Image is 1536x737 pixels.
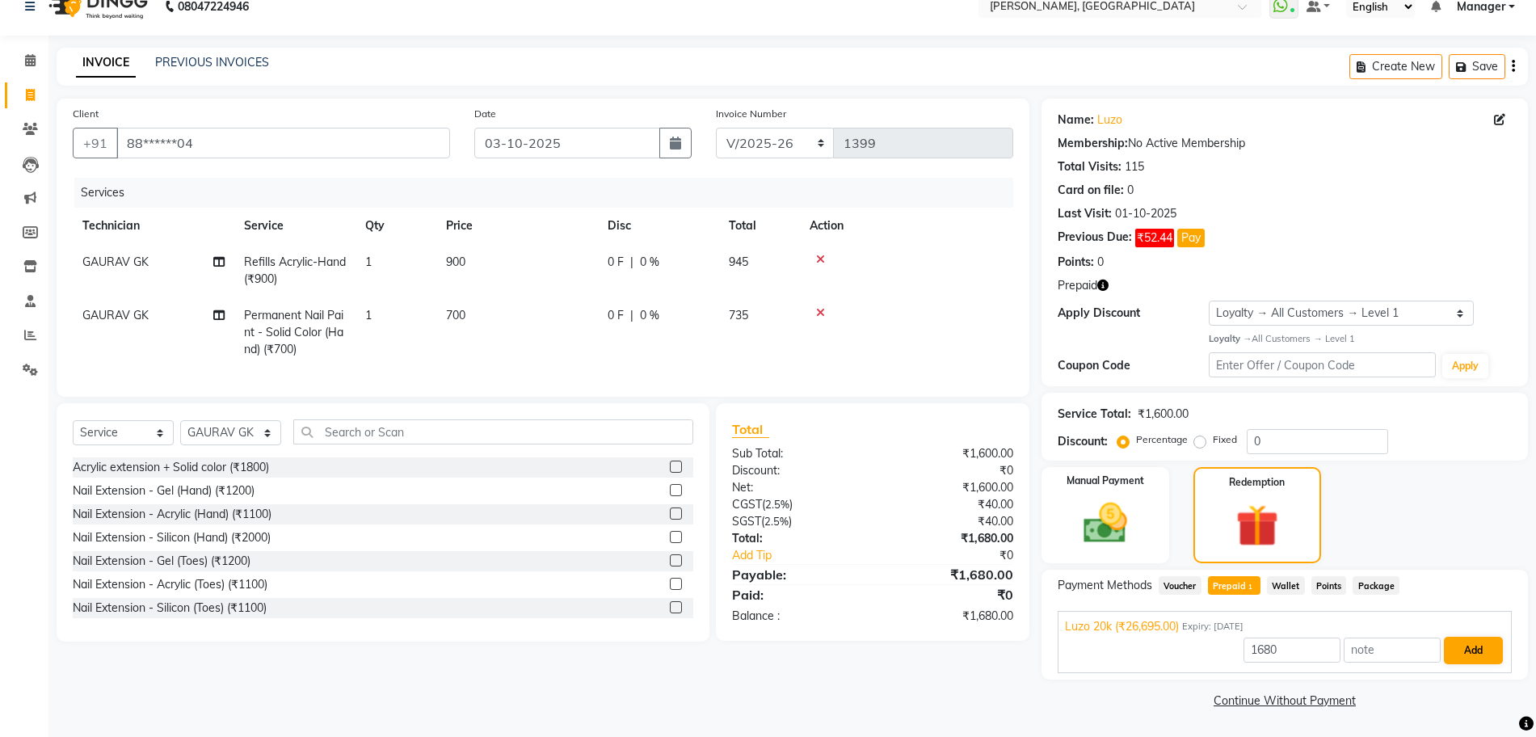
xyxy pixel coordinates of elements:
[1058,277,1097,294] span: Prepaid
[720,513,873,530] div: ( )
[720,445,873,462] div: Sub Total:
[719,208,800,244] th: Total
[873,513,1025,530] div: ₹40.00
[1058,577,1152,594] span: Payment Methods
[1058,182,1124,199] div: Card on file:
[1127,182,1134,199] div: 0
[74,178,1025,208] div: Services
[155,55,269,69] a: PREVIOUS INVOICES
[640,307,659,324] span: 0 %
[73,208,234,244] th: Technician
[73,107,99,121] label: Client
[1344,638,1441,663] input: note
[1209,352,1436,377] input: Enter Offer / Coupon Code
[356,208,436,244] th: Qty
[873,530,1025,547] div: ₹1,680.00
[1209,333,1252,344] strong: Loyalty →
[1213,432,1237,447] label: Fixed
[640,254,659,271] span: 0 %
[73,529,271,546] div: Nail Extension - Silicon (Hand) (₹2000)
[1097,254,1104,271] div: 0
[1058,135,1512,152] div: No Active Membership
[732,497,762,512] span: CGST
[73,553,250,570] div: Nail Extension - Gel (Toes) (₹1200)
[873,462,1025,479] div: ₹0
[82,308,149,322] span: GAURAV GK
[1267,576,1305,595] span: Wallet
[720,479,873,496] div: Net:
[1353,576,1399,595] span: Package
[873,479,1025,496] div: ₹1,600.00
[720,530,873,547] div: Total:
[1058,406,1131,423] div: Service Total:
[365,255,372,269] span: 1
[732,421,769,438] span: Total
[73,482,255,499] div: Nail Extension - Gel (Hand) (₹1200)
[720,608,873,625] div: Balance :
[76,48,136,78] a: INVOICE
[1442,354,1488,378] button: Apply
[764,515,789,528] span: 2.5%
[608,254,624,271] span: 0 F
[898,547,1025,564] div: ₹0
[1058,135,1128,152] div: Membership:
[873,496,1025,513] div: ₹40.00
[720,496,873,513] div: ( )
[1246,583,1255,592] span: 1
[474,107,496,121] label: Date
[1067,474,1144,488] label: Manual Payment
[365,308,372,322] span: 1
[800,208,1013,244] th: Action
[720,585,873,604] div: Paid:
[1444,637,1503,664] button: Add
[720,565,873,584] div: Payable:
[1138,406,1189,423] div: ₹1,600.00
[873,608,1025,625] div: ₹1,680.00
[1070,498,1141,549] img: _cash.svg
[244,308,343,356] span: Permanent Nail Paint - Solid Color (Hand) (₹700)
[765,498,789,511] span: 2.5%
[1222,499,1291,552] img: _gift.svg
[1208,576,1260,595] span: Prepaid
[1058,357,1209,374] div: Coupon Code
[1058,229,1132,247] div: Previous Due:
[1229,475,1285,490] label: Redemption
[732,514,761,529] span: SGST
[1058,205,1112,222] div: Last Visit:
[720,462,873,479] div: Discount:
[1058,305,1209,322] div: Apply Discount
[716,107,786,121] label: Invoice Number
[598,208,719,244] th: Disc
[293,419,693,444] input: Search or Scan
[873,445,1025,462] div: ₹1,600.00
[73,576,267,593] div: Nail Extension - Acrylic (Toes) (₹1100)
[720,547,898,564] a: Add Tip
[1177,229,1205,247] button: Pay
[729,308,748,322] span: 735
[1058,158,1121,175] div: Total Visits:
[1449,54,1505,79] button: Save
[244,255,346,286] span: Refills Acrylic-Hand (₹900)
[1159,576,1201,595] span: Voucher
[1097,112,1122,128] a: Luzo
[1058,254,1094,271] div: Points:
[630,254,633,271] span: |
[116,128,450,158] input: Search by Name/Mobile/Email/Code
[630,307,633,324] span: |
[1244,638,1340,663] input: Amount
[73,600,267,617] div: Nail Extension - Silicon (Toes) (₹1100)
[1209,332,1512,346] div: All Customers → Level 1
[73,459,269,476] div: Acrylic extension + Solid color (₹1800)
[1115,205,1176,222] div: 01-10-2025
[1058,112,1094,128] div: Name:
[1125,158,1144,175] div: 115
[873,565,1025,584] div: ₹1,680.00
[1136,432,1188,447] label: Percentage
[608,307,624,324] span: 0 F
[1182,620,1244,634] span: Expiry: [DATE]
[729,255,748,269] span: 945
[82,255,149,269] span: GAURAV GK
[1311,576,1347,595] span: Points
[446,255,465,269] span: 900
[873,585,1025,604] div: ₹0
